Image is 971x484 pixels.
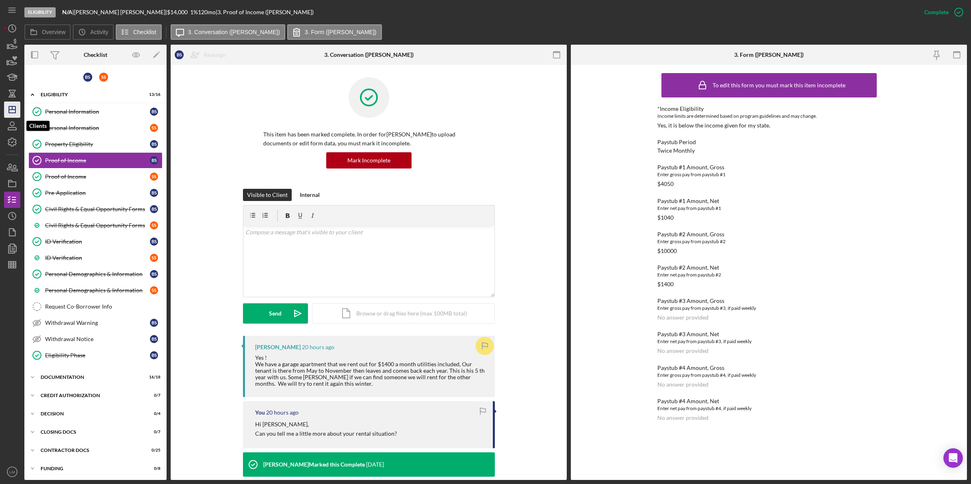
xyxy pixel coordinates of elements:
[657,171,881,179] div: Enter gross pay from paystub #1
[45,108,150,115] div: Personal Information
[28,104,163,120] a: Personal InformationBS
[62,9,74,15] div: |
[150,189,158,197] div: B S
[41,375,140,380] div: Documentation
[657,365,881,371] div: Paystub #4 Amount, Gross
[255,409,265,416] div: You
[657,238,881,246] div: Enter gross pay from paystub #2
[657,331,881,337] div: Paystub #3 Amount, Net
[28,169,163,185] a: Proof of IncomeSS
[150,124,158,132] div: S S
[657,271,881,279] div: Enter net pay from paystub #2
[190,9,198,15] div: 1 %
[41,448,140,453] div: Contractor Docs
[28,250,163,266] a: ID VerificationSS
[45,222,150,229] div: Civil Rights & Equal Opportunity Forms
[41,393,140,398] div: CREDIT AUTHORIZATION
[247,189,288,201] div: Visible to Client
[302,344,334,350] time: 2025-09-10 18:49
[150,270,158,278] div: B S
[216,9,314,15] div: | 3. Proof of Income ([PERSON_NAME])
[4,464,20,480] button: LM
[657,164,881,171] div: Paystub #1 Amount, Gross
[347,152,390,169] div: Mark Incomplete
[45,320,150,326] div: Withdrawal Warning
[657,181,674,187] div: $4050
[24,24,71,40] button: Overview
[175,50,184,59] div: B S
[45,255,150,261] div: ID Verification
[150,173,158,181] div: S S
[657,248,677,254] div: $10000
[28,152,163,169] a: Proof of IncomeBS
[167,9,188,15] span: $14,000
[243,189,292,201] button: Visible to Client
[657,264,881,271] div: Paystub #2 Amount, Net
[45,141,150,147] div: Property Eligibility
[657,304,881,312] div: Enter gross pay from paystub #3, if paid weekly
[657,381,709,388] div: No answer provided
[45,287,150,294] div: Personal Demographics & Information
[45,190,150,196] div: Pre-Application
[41,411,140,416] div: Decision
[45,173,150,180] div: Proof of Income
[657,337,881,346] div: Enter net pay from paystub #3, if paid weekly
[266,409,299,416] time: 2025-09-10 18:24
[657,398,881,404] div: Paystub #4 Amount, Net
[255,354,487,387] div: Yes ! We have a garage apartment that we rent out for $1400 a month utilities included, Our tenan...
[74,9,167,15] div: [PERSON_NAME] [PERSON_NAME] |
[657,314,709,321] div: No answer provided
[150,319,158,327] div: B S
[28,233,163,250] a: ID VerificationBS
[146,448,160,453] div: 0 / 25
[657,348,709,354] div: No answer provided
[73,24,113,40] button: Activity
[657,404,881,413] div: Enter net pay from paystub #4, if paid weekly
[300,189,320,201] div: Internal
[287,24,382,40] button: 3. Form ([PERSON_NAME])
[943,448,963,468] div: Open Intercom Messenger
[45,157,150,164] div: Proof of Income
[28,347,163,363] a: Eligibility PhaseBS
[150,286,158,294] div: S S
[116,24,162,40] button: Checklist
[28,201,163,217] a: Civil Rights & Equal Opportunity FormsBS
[45,125,150,131] div: Personal Information
[150,156,158,164] div: B S
[41,466,140,471] div: Funding
[62,9,72,15] b: N/A
[28,282,163,298] a: Personal Demographics & InformationSS
[204,47,226,63] div: Reassign
[45,238,150,245] div: ID Verification
[9,470,15,474] text: LM
[133,29,156,35] label: Checklist
[28,120,163,136] a: Personal InformationSS
[28,315,163,331] a: Withdrawal WarningBS
[263,461,365,468] div: [PERSON_NAME] Marked this Complete
[734,52,804,58] div: 3. Form ([PERSON_NAME])
[924,4,949,20] div: Complete
[657,204,881,212] div: Enter net pay from paystub #1
[45,336,150,342] div: Withdrawal Notice
[42,29,65,35] label: Overview
[45,303,162,310] div: Request Co-Borrower Info
[255,420,397,429] p: Hi [PERSON_NAME],
[45,206,150,212] div: Civil Rights & Equal Opportunity Forms
[713,82,845,89] div: To edit this form you must mark this item incomplete
[28,217,163,233] a: Civil Rights & Equal Opportunity FormsSS
[146,430,160,434] div: 0 / 7
[45,271,150,277] div: Personal Demographics & Information
[657,112,881,120] div: Income limits are determined based on program guidelines and may change.
[657,231,881,238] div: Paystub #2 Amount, Gross
[146,375,160,380] div: 16 / 18
[41,430,140,434] div: CLOSING DOCS
[263,130,475,148] p: This item has been marked complete. In order for [PERSON_NAME] to upload documents or edit form d...
[657,214,674,221] div: $1040
[657,106,881,112] div: *Income Eligibility
[324,52,414,58] div: 3. Conversation ([PERSON_NAME])
[269,303,282,324] div: Send
[84,52,107,58] div: Checklist
[255,344,301,350] div: [PERSON_NAME]
[45,352,150,359] div: Eligibility Phase
[150,335,158,343] div: B S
